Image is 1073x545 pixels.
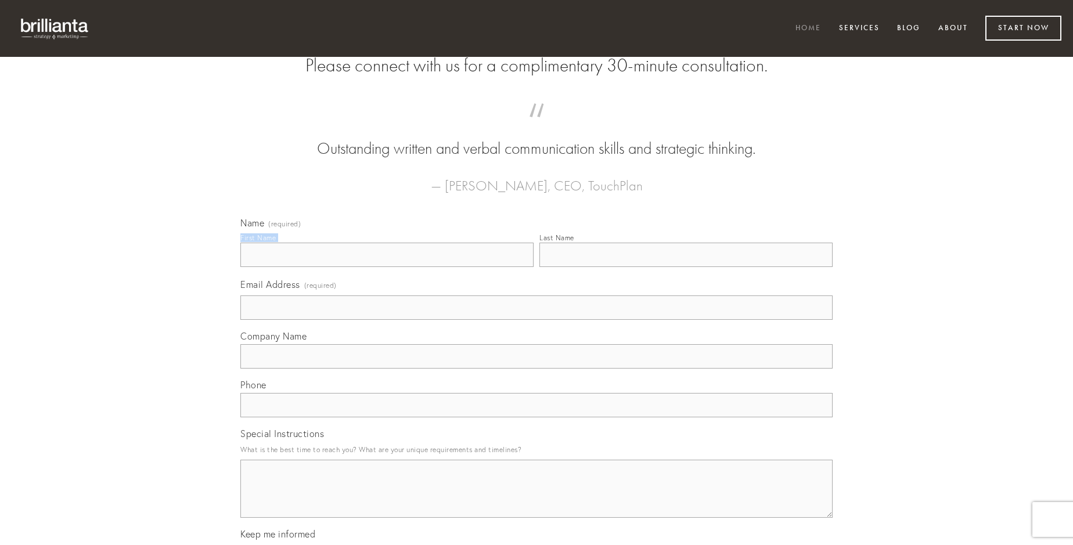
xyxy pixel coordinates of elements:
blockquote: Outstanding written and verbal communication skills and strategic thinking. [259,115,814,160]
div: Last Name [539,233,574,242]
a: Home [788,19,829,38]
h2: Please connect with us for a complimentary 30-minute consultation. [240,55,833,77]
span: Special Instructions [240,428,324,439]
span: Email Address [240,279,300,290]
a: About [931,19,975,38]
p: What is the best time to reach you? What are your unique requirements and timelines? [240,442,833,457]
span: (required) [304,277,337,293]
span: Keep me informed [240,528,315,540]
a: Services [831,19,887,38]
span: “ [259,115,814,138]
a: Blog [890,19,928,38]
span: Company Name [240,330,307,342]
img: brillianta - research, strategy, marketing [12,12,99,45]
span: Phone [240,379,267,391]
span: Name [240,217,264,229]
span: (required) [268,221,301,228]
figcaption: — [PERSON_NAME], CEO, TouchPlan [259,160,814,197]
div: First Name [240,233,276,242]
a: Start Now [985,16,1061,41]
